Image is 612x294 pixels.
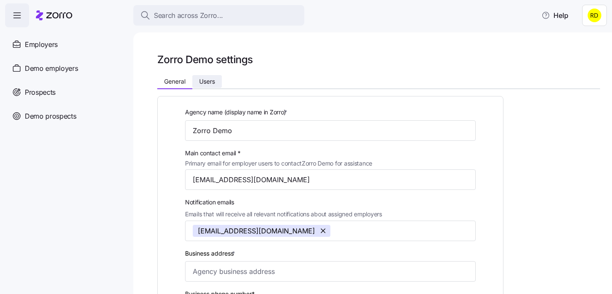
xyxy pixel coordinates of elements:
span: [EMAIL_ADDRESS][DOMAIN_NAME] [198,225,315,237]
span: Emails that will receive all relevant notifications about assigned employers [185,210,382,219]
input: Agency business address [185,261,476,282]
span: Users [199,79,215,84]
span: Help [541,10,568,20]
label: Business address [185,249,237,258]
a: Prospects [5,80,127,104]
span: Demo prospects [25,111,76,122]
input: Type agency name [185,120,476,141]
span: Agency name (display name in Zorro) [185,108,286,117]
img: 400900e14810b1d0aec03a03c9453833 [588,9,601,22]
a: Employers [5,32,127,56]
span: Primary email for employer users to contact Zorro Demo for assistance [185,159,372,168]
button: Search across Zorro... [133,5,304,26]
span: Employers [25,39,58,50]
span: Prospects [25,87,56,98]
span: Search across Zorro... [154,10,223,21]
input: Type contact email [185,169,476,190]
span: Demo employers [25,63,78,74]
h1: Zorro Demo settings [157,53,253,66]
span: Notification emails [185,198,382,207]
button: Help [535,7,575,24]
a: Demo prospects [5,104,127,128]
span: Main contact email * [185,148,372,158]
a: Demo employers [5,56,127,80]
span: General [164,79,185,84]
